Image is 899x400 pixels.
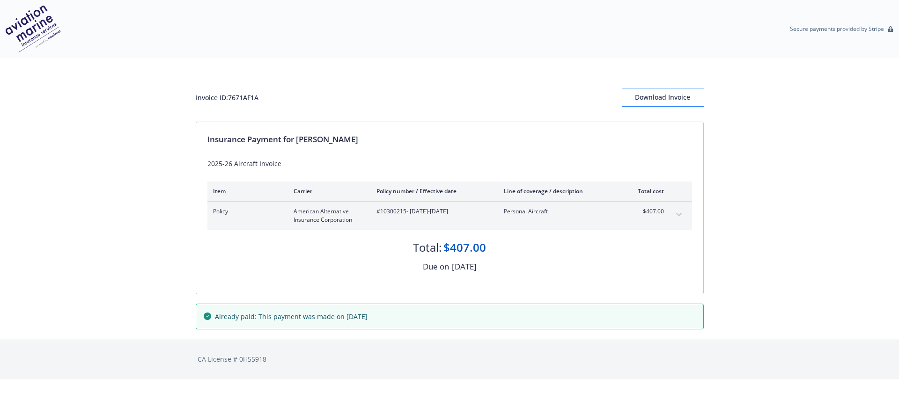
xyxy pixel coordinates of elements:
[213,207,279,216] span: Policy
[294,207,361,224] span: American Alternative Insurance Corporation
[207,133,692,145] div: Insurance Payment for [PERSON_NAME]
[376,187,489,195] div: Policy number / Effective date
[413,240,442,255] div: Total:
[294,187,361,195] div: Carrier
[423,261,449,273] div: Due on
[504,207,614,216] span: Personal Aircraft
[198,354,702,364] div: CA License # 0H55918
[504,187,614,195] div: Line of coverage / description
[452,261,477,273] div: [DATE]
[629,207,664,216] span: $407.00
[622,88,704,106] div: Download Invoice
[629,187,664,195] div: Total cost
[622,88,704,107] button: Download Invoice
[196,93,258,102] div: Invoice ID: 7671AF1A
[215,312,368,321] span: Already paid: This payment was made on [DATE]
[443,240,486,255] div: $407.00
[790,25,884,33] p: Secure payments provided by Stripe
[207,202,692,230] div: PolicyAmerican Alternative Insurance Corporation#10300215- [DATE]-[DATE]Personal Aircraft$407.00e...
[213,187,279,195] div: Item
[376,207,489,216] span: #10300215 - [DATE]-[DATE]
[207,159,692,168] div: 2025-26 Aircraft Invoice
[671,207,686,222] button: expand content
